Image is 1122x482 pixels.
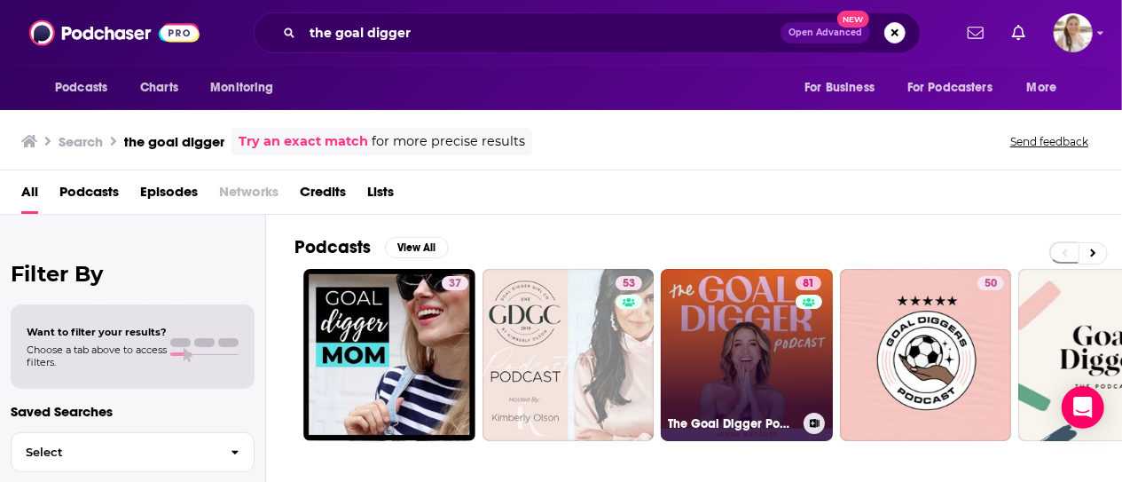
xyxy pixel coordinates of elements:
span: for more precise results [372,131,525,152]
span: For Podcasters [907,75,993,100]
a: Show notifications dropdown [1005,18,1032,48]
a: Episodes [140,178,198,214]
button: open menu [1015,71,1079,105]
span: 53 [623,275,635,293]
a: Try an exact match [239,131,368,152]
a: 81The Goal Digger Podcast | Top Business and Marketing Podcast for Creatives, Entrepreneurs, and ... [661,269,833,441]
button: open menu [792,71,897,105]
a: 81 [796,276,821,290]
span: Logged in as acquavie [1054,13,1093,52]
a: 37 [442,276,468,290]
span: Podcasts [55,75,107,100]
button: open menu [198,71,296,105]
button: Open AdvancedNew [781,22,870,43]
h3: the goal digger [124,133,224,150]
button: Show profile menu [1054,13,1093,52]
span: Select [12,446,216,458]
button: Select [11,432,255,472]
a: PodcastsView All [294,236,449,258]
input: Search podcasts, credits, & more... [302,19,781,47]
button: open menu [896,71,1018,105]
a: Charts [129,71,189,105]
a: Show notifications dropdown [961,18,991,48]
a: 37 [303,269,475,441]
a: Lists [367,178,394,214]
span: 81 [803,275,814,293]
a: Credits [300,178,346,214]
a: All [21,178,38,214]
h3: Search [59,133,103,150]
button: View All [385,237,449,258]
div: Search podcasts, credits, & more... [254,12,921,53]
span: Monitoring [210,75,273,100]
span: 50 [985,275,997,293]
span: Charts [140,75,178,100]
button: open menu [43,71,130,105]
button: Send feedback [1005,134,1094,149]
span: New [837,11,869,28]
span: For Business [804,75,875,100]
span: Open Advanced [789,28,862,37]
a: 53 [616,276,642,290]
h2: Filter By [11,261,255,287]
span: 37 [449,275,461,293]
img: User Profile [1054,13,1093,52]
span: Choose a tab above to access filters. [27,344,167,368]
span: More [1027,75,1057,100]
h2: Podcasts [294,236,371,258]
a: 50 [977,276,1004,290]
span: Networks [219,178,279,214]
a: Podcasts [59,178,119,214]
img: Podchaser - Follow, Share and Rate Podcasts [29,16,200,50]
a: 53 [483,269,655,441]
div: Open Intercom Messenger [1062,386,1104,429]
h3: The Goal Digger Podcast | Top Business and Marketing Podcast for Creatives, Entrepreneurs, and Wo... [668,416,796,431]
a: 50 [840,269,1012,441]
p: Saved Searches [11,403,255,420]
span: Want to filter your results? [27,326,167,338]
